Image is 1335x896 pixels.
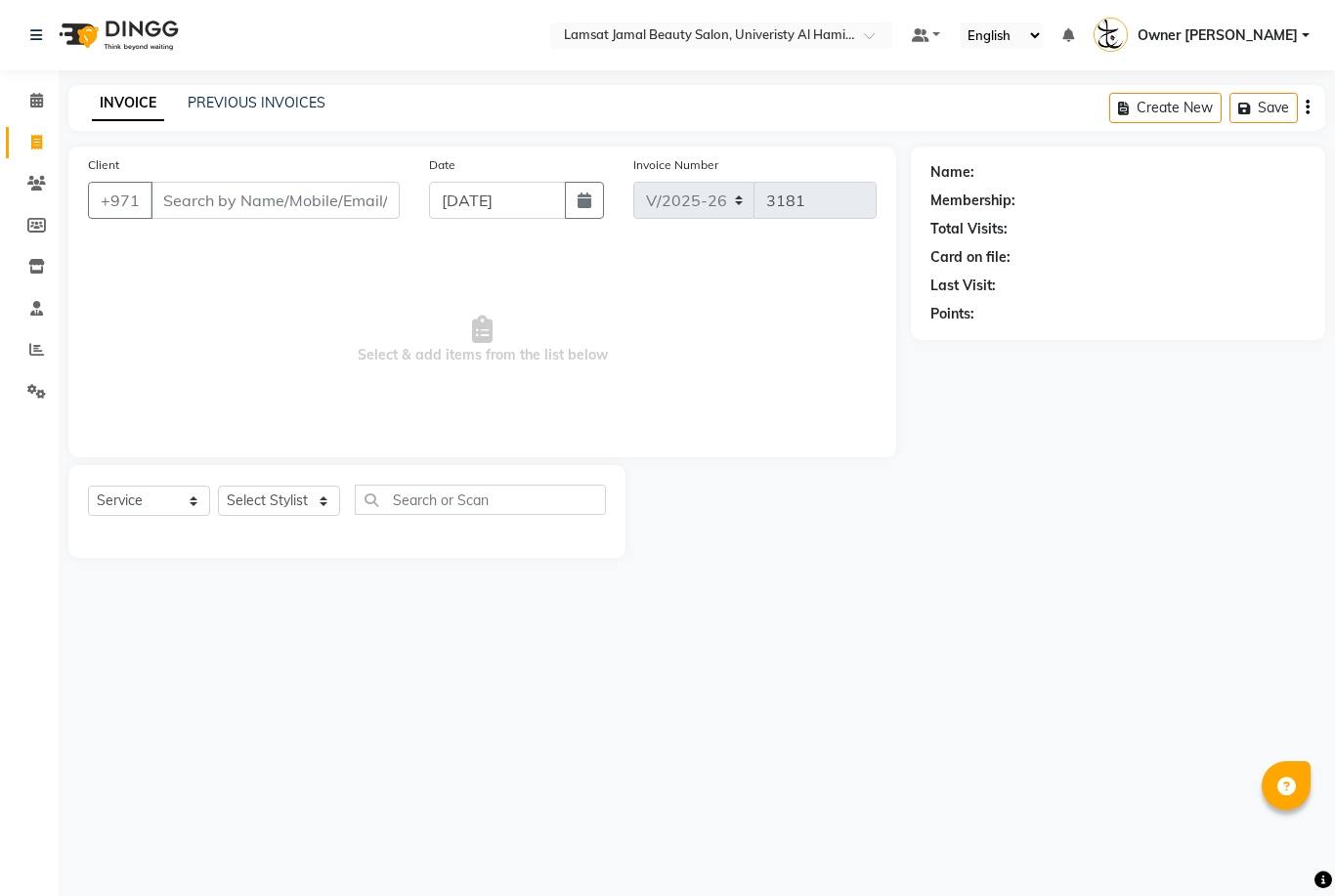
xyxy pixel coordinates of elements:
a: PREVIOUS INVOICES [188,94,325,111]
div: Membership: [930,191,1015,211]
label: Invoice Number [633,156,718,174]
button: Save [1229,93,1298,123]
div: Last Visit: [930,276,996,296]
label: Date [429,156,455,174]
span: Select & add items from the list below [88,242,877,438]
button: +971 [88,182,152,219]
img: Owner Aliya [1094,18,1128,52]
input: Search by Name/Mobile/Email/Code [151,182,400,219]
div: Card on file: [930,247,1011,268]
span: Owner [PERSON_NAME] [1138,25,1298,46]
label: Client [88,156,119,174]
div: Total Visits: [930,219,1008,239]
div: Points: [930,304,974,324]
div: Name: [930,162,974,183]
iframe: chat widget [1253,818,1315,876]
a: INVOICE [92,86,164,121]
button: Create New [1109,93,1222,123]
img: logo [50,8,184,63]
input: Search or Scan [355,485,606,515]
